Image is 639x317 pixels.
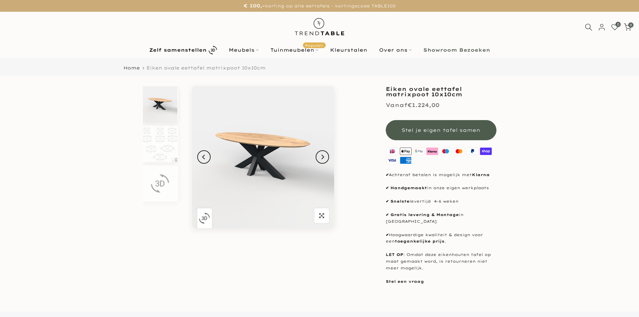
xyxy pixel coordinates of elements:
strong: € 100,- [244,3,265,9]
span: Stel je eigen tafel samen [402,127,480,133]
img: 3D_icon.svg [151,174,169,193]
strong: ✔ [386,172,389,177]
img: maestro [439,147,452,156]
a: Meubels [223,46,264,54]
img: paypal [466,147,479,156]
img: trend-table [290,12,349,42]
strong: ✔ [386,186,389,190]
img: master [452,147,466,156]
div: €1.224,00 [386,100,439,110]
span: 0 [616,22,621,27]
p: korting op alle eettafels - kortingscode TABLE100 [8,2,631,10]
p: levertijd 4-6 weken [386,198,496,205]
img: visa [386,156,399,165]
img: american express [399,156,412,165]
strong: Snelste [390,199,410,204]
b: Zelf samenstellen [149,48,207,52]
span: Eiken ovale eettafel matrixpoot 10x10cm [147,65,266,70]
img: ideal [386,147,399,156]
a: 0 [624,23,631,31]
a: Over ons [373,46,417,54]
img: google pay [412,147,426,156]
h1: Eiken ovale eettafel matrixpoot 10x10cm [386,86,496,97]
p: Hoogwaardige kwaliteit & design voor een . [386,232,496,245]
strong: Gratis levering & Montage [390,212,459,217]
button: Previous [197,150,211,164]
strong: ✔ [386,212,389,217]
a: Zelf samenstellen [143,44,223,56]
a: TuinmeubelenPopulair [264,46,324,54]
button: Next [316,150,329,164]
button: Stel je eigen tafel samen [386,120,496,140]
strong: toegankelijke prijs [395,239,444,244]
strong: ✔ [386,199,389,204]
strong: Klarna [472,172,490,177]
p: : Omdat deze eikenhouten tafel op maat gemaakt word, is retourneren niet meer mogelijk. [386,252,496,271]
span: Populair [303,43,326,48]
img: 3D_icon.svg [199,213,210,224]
p: in onze eigen werkplaats [386,185,496,192]
a: Kleurstalen [324,46,373,54]
p: Achteraf betalen is mogelijk met [386,172,496,178]
a: Home [123,66,140,70]
img: apple pay [399,147,412,156]
img: klarna [426,147,439,156]
p: in [GEOGRAPHIC_DATA] [386,212,496,225]
span: Vanaf [386,102,408,108]
a: Showroom Bezoeken [417,46,496,54]
strong: Handgemaakt [390,186,427,190]
strong: ✔ [386,232,389,237]
b: Showroom Bezoeken [423,48,490,52]
a: Stel een vraag [386,279,424,284]
a: 0 [611,23,619,31]
img: shopify pay [479,147,492,156]
strong: LET OP [386,252,403,257]
span: 0 [628,22,633,28]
